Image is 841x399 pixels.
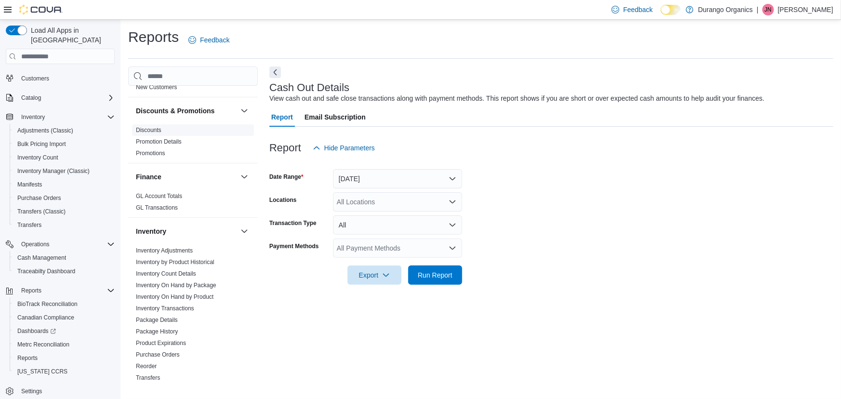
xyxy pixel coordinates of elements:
[10,265,119,278] button: Traceabilty Dashboard
[136,192,182,200] span: GL Account Totals
[136,193,182,199] a: GL Account Totals
[2,284,119,297] button: Reports
[2,110,119,124] button: Inventory
[10,164,119,178] button: Inventory Manager (Classic)
[13,152,62,163] a: Inventory Count
[10,297,119,311] button: BioTrack Reconciliation
[136,281,216,289] span: Inventory On Hand by Package
[17,385,115,397] span: Settings
[13,138,70,150] a: Bulk Pricing Import
[309,138,379,158] button: Hide Parameters
[623,5,653,14] span: Feedback
[136,351,180,359] span: Purchase Orders
[269,142,301,154] h3: Report
[2,238,119,251] button: Operations
[13,206,115,217] span: Transfers (Classic)
[10,178,119,191] button: Manifests
[136,84,177,91] a: New Customers
[17,327,56,335] span: Dashboards
[17,368,67,375] span: [US_STATE] CCRS
[17,181,42,188] span: Manifests
[269,173,304,181] label: Date Range
[13,179,46,190] a: Manifests
[13,219,115,231] span: Transfers
[17,239,53,250] button: Operations
[21,94,41,102] span: Catalog
[2,91,119,105] button: Catalog
[136,317,178,323] a: Package Details
[13,192,65,204] a: Purchase Orders
[305,107,366,127] span: Email Subscription
[200,35,229,45] span: Feedback
[10,324,119,338] a: Dashboards
[13,206,69,217] a: Transfers (Classic)
[13,352,115,364] span: Reports
[128,245,258,387] div: Inventory
[17,73,53,84] a: Customers
[271,107,293,127] span: Report
[136,127,161,133] a: Discounts
[13,179,115,190] span: Manifests
[17,221,41,229] span: Transfers
[136,226,237,236] button: Inventory
[136,172,237,182] button: Finance
[17,92,115,104] span: Catalog
[17,285,115,296] span: Reports
[449,198,456,206] button: Open list of options
[449,244,456,252] button: Open list of options
[10,251,119,265] button: Cash Management
[408,266,462,285] button: Run Report
[757,4,759,15] p: |
[21,387,42,395] span: Settings
[13,325,60,337] a: Dashboards
[21,240,50,248] span: Operations
[136,106,237,116] button: Discounts & Promotions
[136,172,161,182] h3: Finance
[13,266,79,277] a: Traceabilty Dashboard
[136,340,186,346] a: Product Expirations
[19,5,63,14] img: Cova
[17,72,115,84] span: Customers
[10,137,119,151] button: Bulk Pricing Import
[17,208,66,215] span: Transfers (Classic)
[136,363,157,370] a: Reorder
[136,247,193,254] a: Inventory Adjustments
[10,124,119,137] button: Adjustments (Classic)
[136,258,214,266] span: Inventory by Product Historical
[10,365,119,378] button: [US_STATE] CCRS
[762,4,774,15] div: Jessica Neal
[13,352,41,364] a: Reports
[13,312,115,323] span: Canadian Compliance
[17,127,73,134] span: Adjustments (Classic)
[418,270,453,280] span: Run Report
[239,105,250,117] button: Discounts & Promotions
[27,26,115,45] span: Load All Apps in [GEOGRAPHIC_DATA]
[136,328,178,335] a: Package History
[17,354,38,362] span: Reports
[269,93,765,104] div: View cash out and safe close transactions along with payment methods. This report shows if you ar...
[17,239,115,250] span: Operations
[765,4,772,15] span: JN
[333,215,462,235] button: All
[13,339,115,350] span: Metrc Reconciliation
[136,282,216,289] a: Inventory On Hand by Package
[10,151,119,164] button: Inventory Count
[778,4,833,15] p: [PERSON_NAME]
[13,152,115,163] span: Inventory Count
[136,204,178,212] span: GL Transactions
[136,83,177,91] span: New Customers
[21,113,45,121] span: Inventory
[136,270,196,278] span: Inventory Count Details
[13,339,73,350] a: Metrc Reconciliation
[13,165,93,177] a: Inventory Manager (Classic)
[661,5,681,15] input: Dark Mode
[17,92,45,104] button: Catalog
[2,384,119,398] button: Settings
[13,125,115,136] span: Adjustments (Classic)
[21,287,41,294] span: Reports
[17,194,61,202] span: Purchase Orders
[269,82,349,93] h3: Cash Out Details
[239,171,250,183] button: Finance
